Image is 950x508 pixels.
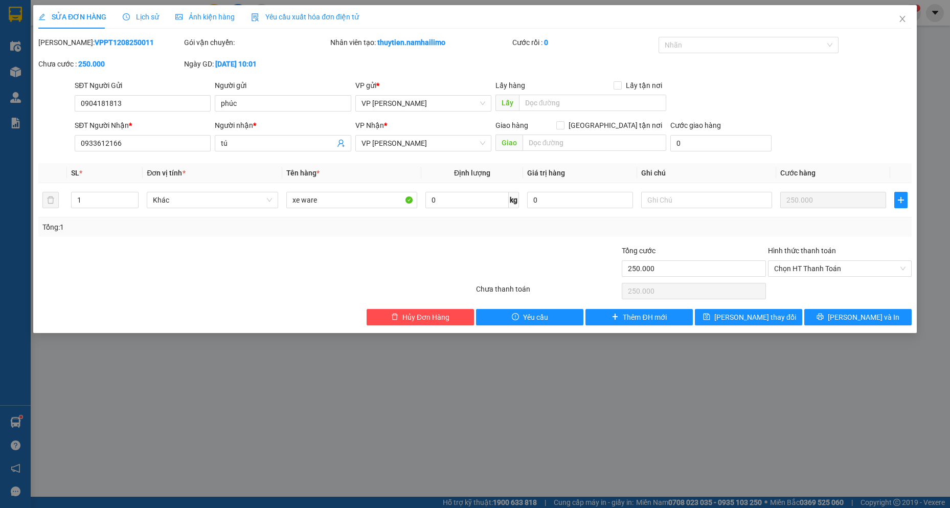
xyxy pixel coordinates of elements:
span: Lấy hàng [495,81,525,90]
div: Nhân viên tạo: [330,37,511,48]
span: SỬA ĐƠN HÀNG [38,13,106,21]
b: thuytien.namhailimo [377,38,445,47]
span: [GEOGRAPHIC_DATA] tận nơi [564,120,666,131]
th: Ghi chú [637,163,777,183]
button: printer[PERSON_NAME] và In [804,309,912,325]
span: Đơn vị tính [147,169,185,177]
button: delete [42,192,59,208]
button: deleteHủy Đơn Hàng [367,309,474,325]
input: 0 [780,192,886,208]
b: [DATE] 10:01 [215,60,257,68]
span: [PERSON_NAME] và In [828,312,899,323]
span: Lịch sử [123,13,159,21]
span: VP Phan Thiết [361,96,485,111]
span: Hủy Đơn Hàng [402,312,449,323]
span: plus [612,313,619,321]
input: Dọc đường [523,135,667,151]
button: plusThêm ĐH mới [585,309,693,325]
span: Cước hàng [780,169,816,177]
span: Lấy [495,95,519,111]
span: picture [175,13,183,20]
span: save [703,313,710,321]
span: Giao [495,135,523,151]
div: [PERSON_NAME]: [38,37,182,48]
b: 250.000 [78,60,105,68]
span: close [898,15,907,23]
img: icon [251,13,259,21]
div: Chưa thanh toán [475,283,621,301]
div: Tổng: 1 [42,222,367,233]
input: Cước giao hàng [670,135,772,151]
b: VPPT1208250011 [95,38,154,47]
label: Hình thức thanh toán [768,247,836,255]
span: Ảnh kiện hàng [175,13,235,21]
span: clock-circle [123,13,130,20]
span: Định lượng [454,169,490,177]
span: user-add [337,139,345,147]
div: VP gửi [355,80,491,91]
div: Chưa cước : [38,58,182,70]
span: edit [38,13,46,20]
span: printer [817,313,824,321]
span: VP Nhận [355,121,384,129]
input: VD: Bàn, Ghế [286,192,418,208]
span: Tổng cước [622,247,655,255]
div: Ngày GD: [184,58,328,70]
input: Ghi Chú [641,192,773,208]
div: Cước rồi : [512,37,656,48]
div: Gói vận chuyển: [184,37,328,48]
div: Người nhận [215,120,351,131]
span: Chọn HT Thanh Toán [774,261,906,276]
label: Cước giao hàng [670,121,721,129]
span: Lấy tận nơi [622,80,666,91]
span: [PERSON_NAME] thay đổi [714,312,796,323]
button: plus [894,192,908,208]
button: save[PERSON_NAME] thay đổi [695,309,802,325]
span: Yêu cầu [523,312,548,323]
span: Khác [153,192,272,208]
span: plus [895,196,907,204]
button: Close [888,5,917,34]
span: Thêm ĐH mới [623,312,666,323]
span: SL [71,169,79,177]
span: exclamation-circle [512,313,519,321]
span: Giao hàng [495,121,528,129]
div: Người gửi [215,80,351,91]
b: 0 [544,38,548,47]
input: Dọc đường [519,95,667,111]
span: VP Phạm Ngũ Lão [361,136,485,151]
span: Yêu cầu xuất hóa đơn điện tử [251,13,359,21]
div: SĐT Người Nhận [75,120,211,131]
span: Tên hàng [286,169,320,177]
span: delete [391,313,398,321]
div: SĐT Người Gửi [75,80,211,91]
span: kg [509,192,519,208]
button: exclamation-circleYêu cầu [476,309,583,325]
span: Giá trị hàng [527,169,565,177]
